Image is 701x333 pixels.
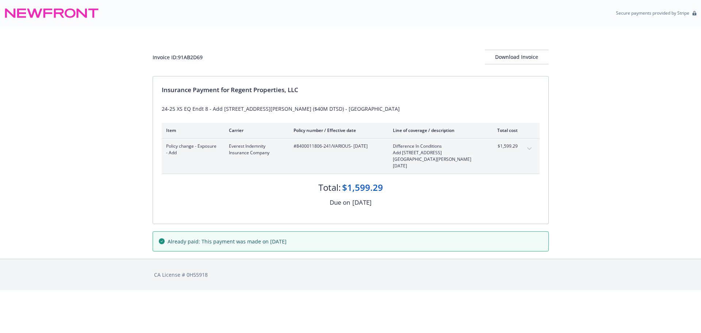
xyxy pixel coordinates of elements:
[162,105,540,113] div: 24-25 XS EQ Endt 8 - Add [STREET_ADDRESS][PERSON_NAME] ($40M DTSD) - [GEOGRAPHIC_DATA]
[162,139,540,174] div: Policy change - Exposure - AddEverest Indemnity Insurance Company#8400011806-241/VARIOUS- [DATE]D...
[168,238,287,245] span: Already paid: This payment was made on [DATE]
[342,181,383,194] div: $1,599.29
[154,271,547,279] div: CA License # 0H55918
[616,10,689,16] p: Secure payments provided by Stripe
[330,198,350,207] div: Due on
[229,143,282,156] span: Everest Indemnity Insurance Company
[393,127,479,133] div: Line of coverage / description
[393,150,479,169] span: Add [STREET_ADDRESS][GEOGRAPHIC_DATA][PERSON_NAME] [DATE]
[485,50,549,64] button: Download Invoice
[166,143,217,156] span: Policy change - Exposure - Add
[294,143,381,150] span: #8400011806-241/VARIOUS - [DATE]
[153,53,203,61] div: Invoice ID: 91AB2D69
[318,181,341,194] div: Total:
[393,143,479,150] span: Difference In Conditions
[490,127,518,133] div: Total cost
[162,85,540,95] div: Insurance Payment for Regent Properties, LLC
[166,127,217,133] div: Item
[352,198,372,207] div: [DATE]
[393,143,479,169] span: Difference In ConditionsAdd [STREET_ADDRESS][GEOGRAPHIC_DATA][PERSON_NAME] [DATE]
[490,143,518,150] span: $1,599.29
[229,127,282,133] div: Carrier
[294,127,381,133] div: Policy number / Effective date
[524,143,535,155] button: expand content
